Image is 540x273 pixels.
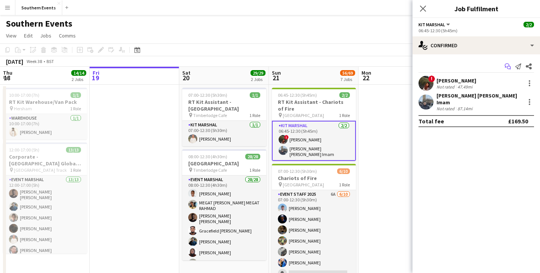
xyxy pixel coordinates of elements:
span: Edit [24,32,33,39]
span: Fri [93,69,99,76]
span: Week 38 [25,58,43,64]
span: [GEOGRAPHIC_DATA] [283,112,324,118]
span: 28/28 [245,154,260,159]
app-job-card: 07:00-12:30 (5h30m)1/1RT Kit Assistant - [GEOGRAPHIC_DATA] Timberlodge Cafe1 RoleKit Marshal1/107... [182,88,266,146]
div: 7 Jobs [340,76,355,82]
app-card-role: Kit Marshal2/206:45-12:30 (5h45m)![PERSON_NAME][PERSON_NAME] [PERSON_NAME] Imam [272,121,356,161]
span: ! [284,135,289,139]
app-job-card: 08:00-12:30 (4h30m)28/28[GEOGRAPHIC_DATA] Timberlodge Cafe1 RoleEvent Marshal28/2808:00-12:30 (4h... [182,149,266,260]
span: 1 Role [249,112,260,118]
span: 1 Role [70,106,81,111]
span: Sun [272,69,281,76]
span: Hersham [14,106,32,111]
span: 1 Role [249,167,260,173]
span: View [6,32,16,39]
span: 1/1 [70,92,81,98]
div: 47.49mi [456,84,474,90]
span: Sat [182,69,190,76]
span: ! [428,75,435,82]
span: 1 Role [70,167,81,173]
span: 06:45-12:30 (5h45m) [278,92,317,98]
div: 87.14mi [456,106,474,111]
span: [GEOGRAPHIC_DATA] [283,182,324,187]
span: Kit Marshal [418,22,445,27]
span: 10:00-17:00 (7h) [9,92,39,98]
app-card-role: Warehouse1/110:00-17:00 (7h)[PERSON_NAME] [3,114,87,139]
app-job-card: 12:00-17:00 (5h)13/13Corporate - [GEOGRAPHIC_DATA] Global 5k [GEOGRAPHIC_DATA] Track1 RoleEvent M... [3,142,87,253]
a: Jobs [37,31,54,40]
div: Total fee [418,117,444,125]
div: 2 Jobs [72,76,86,82]
span: 2/2 [523,22,534,27]
h3: RT Kit Warehouse/Van Pack [3,99,87,105]
span: 2/2 [339,92,350,98]
h3: Job Fulfilment [412,4,540,13]
span: 14/14 [71,70,86,76]
h3: RT Kit Assistant - [GEOGRAPHIC_DATA] [182,99,266,112]
span: Thu [3,69,12,76]
span: Mon [361,69,371,76]
button: Southern Events [15,0,62,15]
span: Timberlodge Cafe [193,167,227,173]
a: Edit [21,31,36,40]
app-job-card: 10:00-17:00 (7h)1/1RT Kit Warehouse/Van Pack Hersham1 RoleWarehouse1/110:00-17:00 (7h)[PERSON_NAME] [3,88,87,139]
app-card-role: Kit Marshal1/107:00-12:30 (5h30m)[PERSON_NAME] [182,121,266,146]
div: BST [46,58,54,64]
div: Confirmed [412,36,540,54]
span: 1 Role [339,112,350,118]
span: 07:00-12:30 (5h30m) [278,168,317,174]
span: 20 [181,73,190,82]
div: [DATE] [6,58,23,65]
div: Not rated [436,106,456,111]
div: [PERSON_NAME] [PERSON_NAME] Imam [436,92,522,106]
span: Comms [59,32,76,39]
span: [GEOGRAPHIC_DATA] Track [14,167,67,173]
h3: RT Kit Assistant - Chariots of Fire [272,99,356,112]
span: 29/29 [250,70,265,76]
h3: Corporate - [GEOGRAPHIC_DATA] Global 5k [3,153,87,167]
span: 12:00-17:00 (5h) [9,147,39,153]
span: Timberlodge Cafe [193,112,227,118]
span: 18 [2,73,12,82]
span: 1 Role [339,182,350,187]
span: 07:00-12:30 (5h30m) [188,92,227,98]
div: £169.50 [508,117,528,125]
span: 19 [91,73,99,82]
app-job-card: 06:45-12:30 (5h45m)2/2RT Kit Assistant - Chariots of Fire [GEOGRAPHIC_DATA]1 RoleKit Marshal2/206... [272,88,356,161]
h3: [GEOGRAPHIC_DATA] [182,160,266,167]
a: Comms [56,31,79,40]
span: 08:00-12:30 (4h30m) [188,154,227,159]
span: 56/69 [340,70,355,76]
span: Jobs [40,32,51,39]
span: 1/1 [250,92,260,98]
a: View [3,31,19,40]
h3: Chariots of Fire [272,175,356,181]
div: Not rated [436,84,456,90]
div: [PERSON_NAME] [436,77,476,84]
button: Kit Marshal [418,22,451,27]
span: 13/13 [66,147,81,153]
span: 21 [271,73,281,82]
h1: Southern Events [6,18,72,29]
div: 2 Jobs [251,76,265,82]
span: 22 [360,73,371,82]
div: 06:45-12:30 (5h45m) [418,28,534,33]
span: 6/10 [337,168,350,174]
